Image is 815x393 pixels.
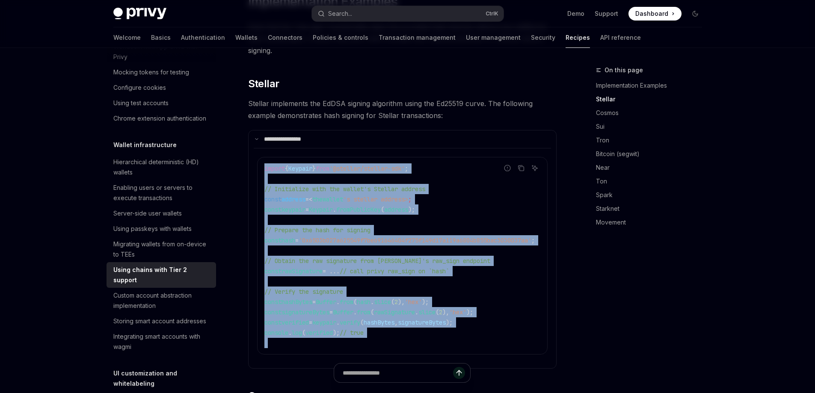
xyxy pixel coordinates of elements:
span: . [288,329,292,337]
span: const [264,308,282,316]
a: Tron [596,133,709,147]
span: = [329,308,333,316]
div: Storing smart account addresses [113,316,206,326]
span: const [264,236,282,244]
span: . [370,298,374,306]
span: 2 [439,308,442,316]
div: Mocking tokens for testing [113,67,189,77]
span: Stellar implements the EdDSA signing algorithm using the Ed25519 curve. The following example dem... [248,98,557,121]
span: . [336,298,340,306]
div: Chrome extension authentication [113,113,206,124]
a: Recipes [566,27,590,48]
a: Sui [596,120,709,133]
span: slice [418,308,436,316]
a: Transaction management [379,27,456,48]
button: Send message [453,367,465,379]
a: Security [531,27,555,48]
span: ); [466,308,473,316]
span: rawSignature [374,308,415,316]
a: Using chains with Tier 2 support [107,262,216,288]
span: from [340,298,353,306]
span: const [264,267,282,275]
span: console [264,329,288,337]
div: Configure cookies [113,83,166,93]
button: Search...CtrlK [312,6,504,21]
div: Custom account abstraction implementation [113,290,211,311]
span: ( [370,308,374,316]
span: hash [357,298,370,306]
a: Custom account abstraction implementation [107,288,216,313]
a: Enabling users or servers to execute transactions [107,180,216,206]
span: rawSignature [282,267,323,275]
span: the [312,195,323,203]
h5: UI customization and whitelabeling [113,368,216,389]
a: Migrating wallets from on-device to TEEs [107,236,216,262]
span: const [264,298,282,306]
a: Spark [596,188,709,202]
span: . [333,206,336,213]
a: Implementation Examples [596,79,709,92]
a: Storing smart account addresses [107,313,216,329]
span: signatureBytes [398,319,446,326]
div: Using test accounts [113,98,169,108]
a: Using passkeys with wallets [107,221,216,236]
span: '@stellar/stellar-sdk' [329,165,405,172]
a: API reference [600,27,641,48]
span: wallet [323,195,343,203]
span: // Prepare the hash for signing [264,226,370,234]
span: log [292,329,302,337]
a: Wallets [235,27,258,48]
span: , [394,319,398,326]
span: ); [408,206,415,213]
span: ), [442,308,449,316]
a: Integrating smart accounts with wagmi [107,329,216,355]
span: Ctrl K [486,10,498,17]
span: // call privy raw_sign on `hash` [340,267,449,275]
span: 'hex' [405,298,422,306]
button: Copy the contents from the code block [516,163,527,174]
span: verify [340,319,360,326]
span: address [282,195,305,203]
span: verified [282,319,309,326]
a: Support [595,9,618,18]
span: } [312,165,316,172]
a: Hierarchical deterministic (HD) wallets [107,154,216,180]
span: hashBytes [282,298,312,306]
span: // Verify the signature [264,288,343,295]
a: Bitcoin (segwit) [596,147,709,161]
a: Near [596,161,709,174]
span: const [264,319,282,326]
span: // Initialize with the wallet's Stellar address [264,185,425,193]
span: ( [436,308,439,316]
span: Buffer [316,298,336,306]
span: . [415,308,418,316]
span: hashBytes [364,319,394,326]
span: = [312,298,316,306]
a: Cosmos [596,106,709,120]
span: address [384,206,408,213]
span: ), [398,298,405,306]
span: = [305,206,309,213]
span: 'hex' [449,308,466,316]
button: Ask AI [529,163,540,174]
span: from [316,165,329,172]
a: Configure cookies [107,80,216,95]
span: { [285,165,288,172]
a: Basics [151,27,171,48]
span: import [264,165,285,172]
span: const [264,206,282,213]
span: Stellar [248,77,279,91]
span: Keypair [288,165,312,172]
a: Using test accounts [107,95,216,111]
div: Using passkeys with wallets [113,224,192,234]
a: Dashboard [628,7,682,21]
span: ; [405,165,408,172]
input: Ask a question... [343,363,453,382]
div: Using chains with Tier 2 support [113,265,211,285]
span: slice [374,298,391,306]
h5: Wallet infrastructure [113,140,177,150]
span: ); [422,298,429,306]
button: Report incorrect code [502,163,513,174]
a: Chrome extension authentication [107,111,216,126]
a: Demo [567,9,584,18]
